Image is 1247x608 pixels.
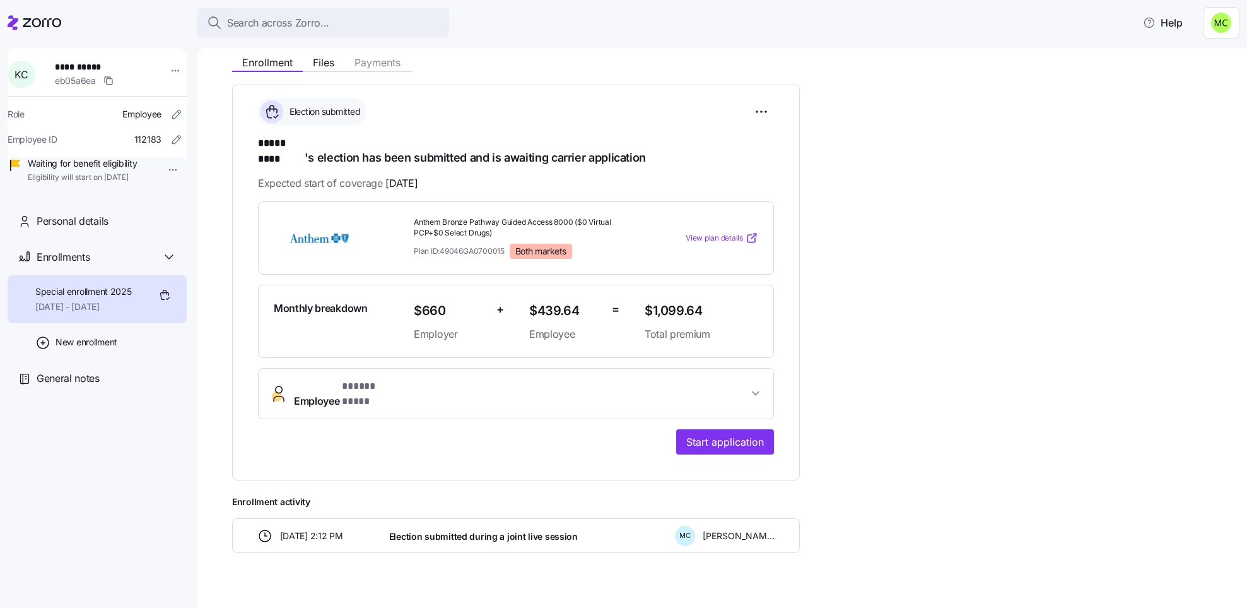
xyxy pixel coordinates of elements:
span: Enrollments [37,249,90,265]
span: Both markets [515,246,566,257]
button: Help [1133,10,1193,35]
span: Start application [686,434,764,450]
span: Help [1143,15,1183,30]
span: K C [15,69,28,80]
span: $660 [414,301,486,321]
span: Election submitted during a joint live session [389,530,578,543]
span: Enrollment [242,57,293,68]
span: Special enrollment 2025 [35,285,132,298]
span: Election submitted [286,105,360,118]
span: General notes [37,371,100,386]
span: + [496,301,504,319]
span: New enrollment [56,336,117,349]
img: Anthem [274,224,365,253]
span: M C [679,532,691,539]
span: Files [313,57,334,68]
span: [DATE] 2:12 PM [280,530,343,542]
button: Search across Zorro... [197,8,449,38]
img: fb6fbd1e9160ef83da3948286d18e3ea [1211,13,1231,33]
span: Plan ID: 49046GA0700015 [414,246,505,256]
span: [PERSON_NAME] [703,530,775,542]
span: $1,099.64 [645,301,758,321]
span: Eligibility will start on [DATE] [28,172,137,183]
span: Enrollment activity [232,496,800,508]
span: = [612,301,619,319]
span: View plan details [686,232,743,244]
a: View plan details [686,232,758,244]
span: Total premium [645,326,758,342]
span: Role [8,108,25,121]
span: Waiting for benefit eligibility [28,157,137,170]
span: Personal details [37,213,108,229]
span: [DATE] - [DATE] [35,301,132,313]
span: Anthem Bronze Pathway Guided Access 8000 ($0 Virtual PCP+$0 Select Drugs) [414,217,635,239]
span: Expected start of coverage [258,176,418,191]
span: 112183 [134,133,161,146]
span: Payments [354,57,401,68]
span: Search across Zorro... [227,15,329,31]
h1: 's election has been submitted and is awaiting carrier application [258,136,774,165]
span: Employee [122,108,161,121]
span: eb05a6ea [55,75,96,87]
span: [DATE] [385,176,418,191]
span: Monthly breakdown [274,301,368,316]
span: Employee ID [8,133,57,146]
span: Employee [529,326,602,342]
span: Employee [294,379,394,409]
span: $439.64 [529,301,602,321]
button: Start application [676,429,774,455]
span: Employer [414,326,486,342]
